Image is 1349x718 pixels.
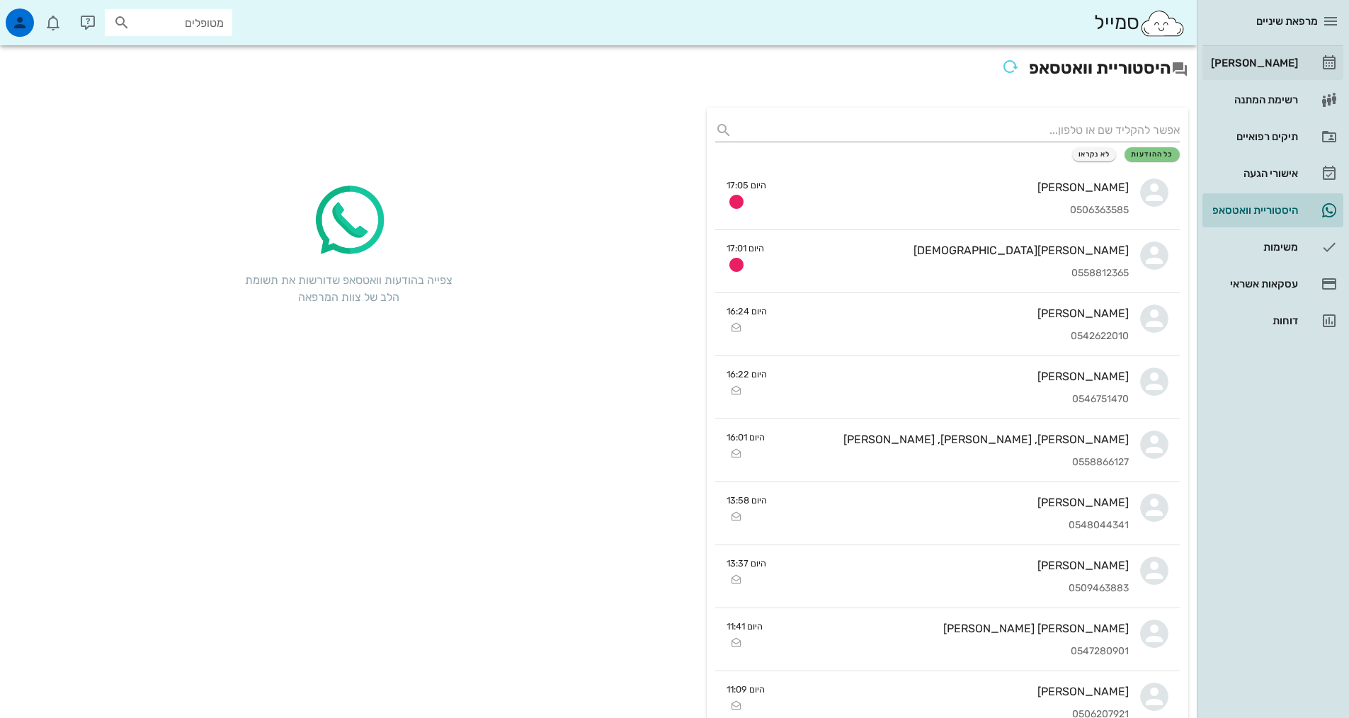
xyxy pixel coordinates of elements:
div: [PERSON_NAME] [778,307,1129,320]
a: [PERSON_NAME] [1202,46,1343,80]
div: היסטוריית וואטסאפ [1208,205,1298,216]
div: 0542622010 [778,331,1129,343]
div: צפייה בהודעות וואטסאפ שדורשות את תשומת הלב של צוות המרפאה [243,272,455,306]
small: היום 16:22 [727,367,767,381]
div: [PERSON_NAME] [PERSON_NAME] [774,622,1129,635]
div: משימות [1208,241,1298,253]
small: היום 16:01 [727,431,765,444]
div: דוחות [1208,315,1298,326]
div: [PERSON_NAME] [778,370,1129,383]
div: עסקאות אשראי [1208,278,1298,290]
a: רשימת המתנה [1202,83,1343,117]
img: SmileCloud logo [1139,9,1185,38]
div: 0548044341 [778,520,1129,532]
small: היום 13:37 [727,557,766,570]
a: עסקאות אשראי [1202,267,1343,301]
div: 0547280901 [774,646,1129,658]
small: היום 17:01 [727,241,764,255]
a: דוחות [1202,304,1343,338]
input: אפשר להקליד שם או טלפון... [738,119,1180,142]
div: 0546751470 [778,394,1129,406]
div: [PERSON_NAME] [778,181,1129,194]
div: 0506363585 [778,205,1129,217]
div: [PERSON_NAME] [778,496,1129,509]
h2: היסטוריית וואטסאפ [8,54,1188,85]
span: תג [42,11,50,20]
span: כל ההודעות [1131,150,1173,159]
button: כל ההודעות [1125,147,1180,161]
img: whatsapp-icon.2ee8d5f3.png [307,178,392,263]
small: היום 16:24 [727,304,767,318]
div: [PERSON_NAME] [1208,57,1298,69]
small: היום 17:05 [727,178,766,192]
div: סמייל [1094,8,1185,38]
div: 0558866127 [776,457,1129,469]
div: 0558812365 [775,268,1129,280]
div: [PERSON_NAME] [778,559,1129,572]
div: [PERSON_NAME], [PERSON_NAME], [PERSON_NAME] [776,433,1129,446]
div: אישורי הגעה [1208,168,1298,179]
span: מרפאת שיניים [1256,15,1318,28]
div: רשימת המתנה [1208,94,1298,106]
span: לא נקראו [1078,150,1110,159]
div: [PERSON_NAME] [776,685,1129,698]
small: היום 11:41 [727,620,763,633]
a: אישורי הגעה [1202,156,1343,190]
div: 0509463883 [778,583,1129,595]
small: היום 13:58 [727,494,767,507]
div: תיקים רפואיים [1208,131,1298,142]
a: תגהיסטוריית וואטסאפ [1202,193,1343,227]
button: לא נקראו [1072,147,1117,161]
a: תיקים רפואיים [1202,120,1343,154]
small: היום 11:09 [727,683,765,696]
div: [PERSON_NAME][DEMOGRAPHIC_DATA] [775,244,1129,257]
a: משימות [1202,230,1343,264]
